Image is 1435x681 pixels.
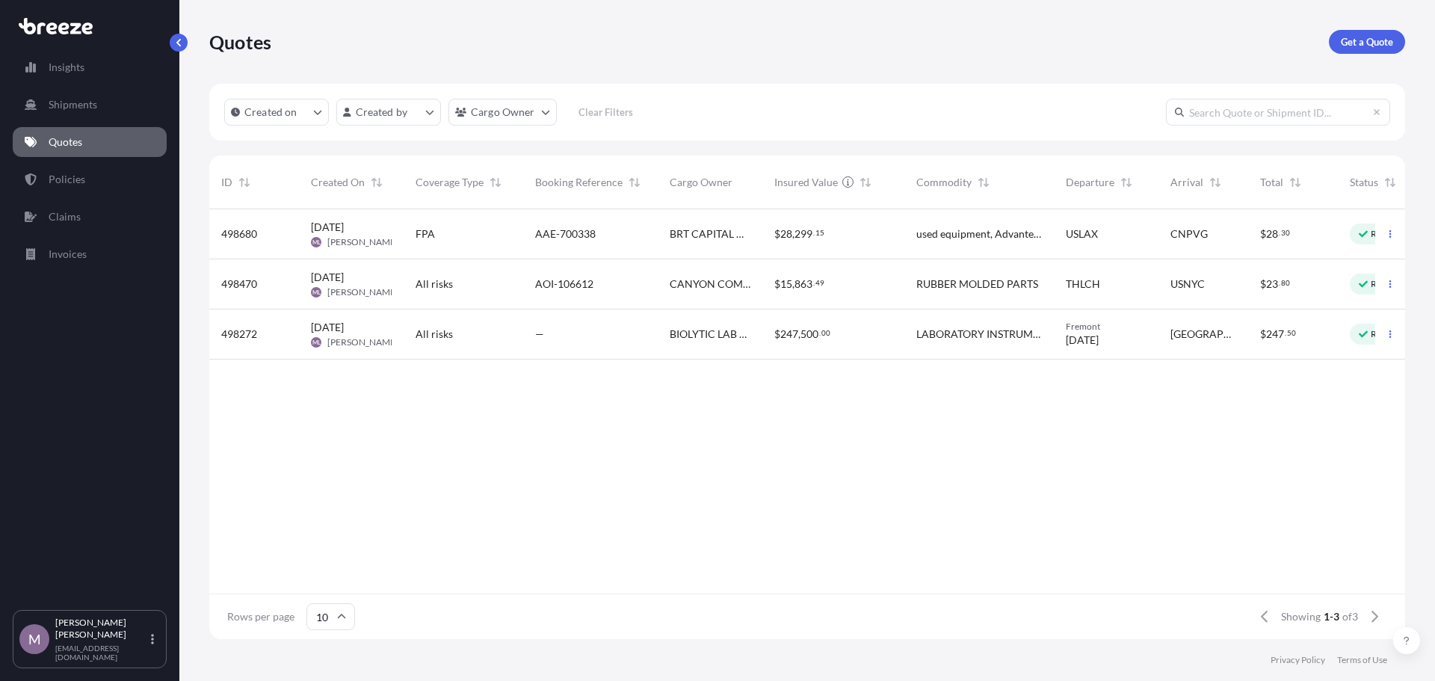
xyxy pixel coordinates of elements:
[1170,175,1203,190] span: Arrival
[774,279,780,289] span: $
[49,247,87,262] p: Invoices
[780,229,792,239] span: 28
[49,60,84,75] p: Insights
[311,320,344,335] span: [DATE]
[416,175,484,190] span: Coverage Type
[535,277,593,292] span: AOI-106612
[780,329,798,339] span: 247
[670,227,750,241] span: BRT CAPITAL ASSETS, INC.
[1371,228,1396,240] p: Ready
[221,175,232,190] span: ID
[1350,175,1378,190] span: Status
[55,644,148,662] p: [EMAIL_ADDRESS][DOMAIN_NAME]
[471,105,535,120] p: Cargo Owner
[792,229,794,239] span: ,
[49,172,85,187] p: Policies
[1341,34,1393,49] p: Get a Quote
[1260,329,1266,339] span: $
[1066,333,1099,348] span: [DATE]
[815,280,824,286] span: 49
[209,30,271,54] p: Quotes
[815,230,824,235] span: 15
[916,175,972,190] span: Commodity
[1342,609,1358,624] span: of 3
[578,105,633,120] p: Clear Filters
[13,239,167,269] a: Invoices
[774,175,838,190] span: Insured Value
[28,632,41,647] span: M
[221,327,257,342] span: 498272
[1281,230,1290,235] span: 30
[1266,279,1278,289] span: 23
[535,227,596,241] span: AAE-700338
[916,227,1042,241] span: used equipment, Advantest V93K tester
[1170,227,1208,241] span: CNPVG
[798,329,800,339] span: ,
[1381,173,1399,191] button: Sort
[13,127,167,157] a: Quotes
[1260,279,1266,289] span: $
[1260,175,1283,190] span: Total
[1266,329,1284,339] span: 247
[1281,280,1290,286] span: 80
[780,279,792,289] span: 15
[1066,227,1098,241] span: USLAX
[13,164,167,194] a: Policies
[448,99,557,126] button: cargoOwner Filter options
[774,229,780,239] span: $
[311,175,365,190] span: Created On
[49,135,82,150] p: Quotes
[13,52,167,82] a: Insights
[1206,173,1224,191] button: Sort
[311,270,344,285] span: [DATE]
[916,327,1042,342] span: LABORATORY INSTRUMENTS
[1066,277,1100,292] span: THLCH
[819,330,821,336] span: .
[857,173,874,191] button: Sort
[975,173,993,191] button: Sort
[1286,173,1304,191] button: Sort
[1117,173,1135,191] button: Sort
[1170,277,1205,292] span: USNYC
[327,236,398,248] span: [PERSON_NAME]
[13,90,167,120] a: Shipments
[1170,327,1236,342] span: [GEOGRAPHIC_DATA]
[13,202,167,232] a: Claims
[311,220,344,235] span: [DATE]
[774,329,780,339] span: $
[416,277,453,292] span: All risks
[1271,654,1325,666] a: Privacy Policy
[49,97,97,112] p: Shipments
[792,279,794,289] span: ,
[1066,175,1114,190] span: Departure
[670,327,750,342] span: BIOLYTIC LAB PERFORMANCE, INC.
[235,173,253,191] button: Sort
[813,230,815,235] span: .
[1285,330,1286,336] span: .
[487,173,504,191] button: Sort
[312,335,321,350] span: ML
[670,277,750,292] span: CANYON COMPONENTS
[49,209,81,224] p: Claims
[1337,654,1387,666] a: Terms of Use
[535,175,623,190] span: Booking Reference
[224,99,329,126] button: createdOn Filter options
[1287,330,1296,336] span: 50
[564,100,648,124] button: Clear Filters
[1324,609,1339,624] span: 1-3
[416,327,453,342] span: All risks
[416,227,435,241] span: FPA
[535,327,544,342] span: —
[1279,280,1280,286] span: .
[227,609,294,624] span: Rows per page
[916,277,1038,292] span: RUBBER MOLDED PARTS
[794,279,812,289] span: 863
[336,99,441,126] button: createdBy Filter options
[221,277,257,292] span: 498470
[312,285,321,300] span: ML
[221,227,257,241] span: 498680
[1260,229,1266,239] span: $
[244,105,297,120] p: Created on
